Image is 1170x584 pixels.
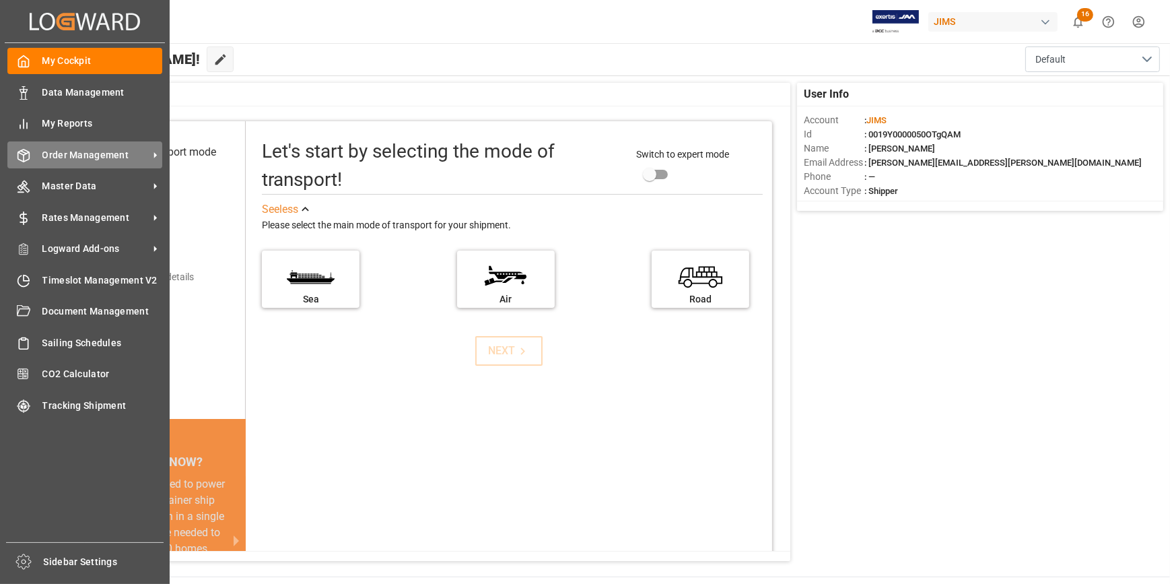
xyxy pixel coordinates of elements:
div: JIMS [928,12,1058,32]
div: Road [658,292,743,306]
span: CO2 Calculator [42,367,163,381]
img: Exertis%20JAM%20-%20Email%20Logo.jpg_1722504956.jpg [872,10,919,34]
span: Email Address [804,156,864,170]
span: Rates Management [42,211,149,225]
a: Timeslot Management V2 [7,267,162,293]
span: Document Management [42,304,163,319]
a: Sailing Schedules [7,329,162,356]
span: My Reports [42,117,163,131]
span: Logward Add-ons [42,242,149,256]
span: My Cockpit [42,54,163,68]
a: CO2 Calculator [7,361,162,387]
button: Help Center [1093,7,1124,37]
span: Phone [804,170,864,184]
span: JIMS [866,115,887,125]
button: show 16 new notifications [1063,7,1093,37]
span: Name [804,141,864,156]
span: Default [1035,53,1066,67]
a: Data Management [7,79,162,105]
span: Sailing Schedules [42,336,163,350]
span: : [PERSON_NAME] [864,143,935,154]
span: Timeslot Management V2 [42,273,163,288]
span: Sidebar Settings [44,555,164,569]
button: JIMS [928,9,1063,34]
button: NEXT [475,336,543,366]
div: Let's start by selecting the mode of transport! [262,137,623,194]
span: Id [804,127,864,141]
div: Select transport mode [112,144,216,160]
span: : — [864,172,875,182]
span: : [PERSON_NAME][EMAIL_ADDRESS][PERSON_NAME][DOMAIN_NAME] [864,158,1142,168]
div: NEXT [489,343,530,359]
a: My Cockpit [7,48,162,74]
div: See less [262,201,298,218]
span: : Shipper [864,186,898,196]
span: : 0019Y0000050OTgQAM [864,129,961,139]
button: open menu [1025,46,1160,72]
span: Data Management [42,86,163,100]
div: Sea [269,292,353,306]
a: Tracking Shipment [7,392,162,418]
span: User Info [804,86,849,102]
span: Account [804,113,864,127]
div: Please select the main mode of transport for your shipment. [262,218,763,234]
span: : [864,115,887,125]
span: Tracking Shipment [42,399,163,413]
span: Order Management [42,148,149,162]
a: Document Management [7,298,162,325]
span: Switch to expert mode [637,149,730,160]
a: My Reports [7,110,162,137]
span: Master Data [42,179,149,193]
span: 16 [1077,8,1093,22]
div: Air [464,292,548,306]
span: Account Type [804,184,864,198]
